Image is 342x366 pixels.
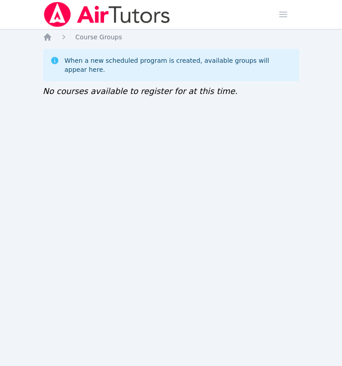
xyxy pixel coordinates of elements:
span: Course Groups [76,33,122,41]
span: No courses available to register for at this time. [43,86,238,96]
img: Air Tutors [43,2,171,27]
div: When a new scheduled program is created, available groups will appear here. [65,56,292,74]
nav: Breadcrumb [43,33,299,42]
a: Course Groups [76,33,122,42]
